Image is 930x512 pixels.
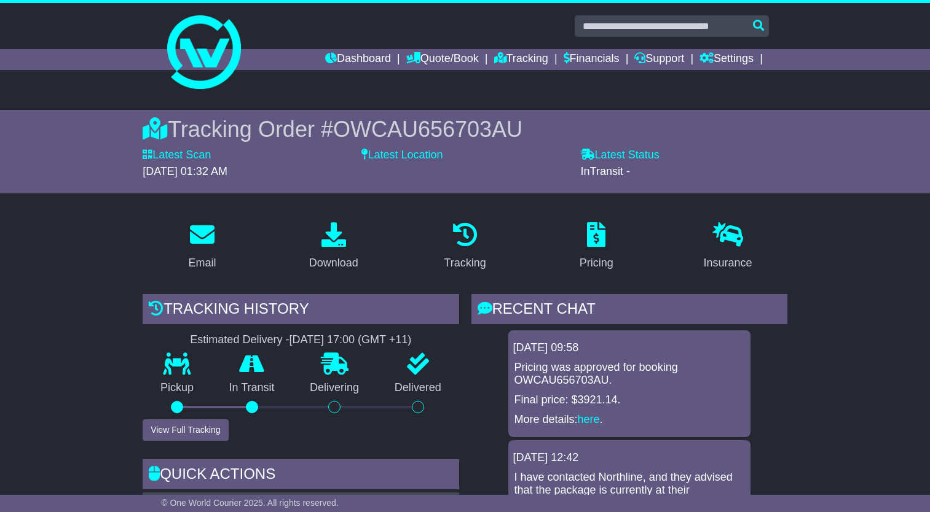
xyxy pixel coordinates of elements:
div: Tracking Order # [143,116,787,142]
div: Tracking [444,255,486,271]
a: Email [181,218,224,276]
a: here [578,413,600,425]
a: Download [301,218,366,276]
div: [DATE] 17:00 (GMT +11) [289,333,411,347]
div: Tracking history [143,294,459,327]
span: InTransit - [581,165,630,177]
span: [DATE] 01:32 AM [143,165,227,177]
a: Financials [564,49,620,70]
p: Delivered [377,381,459,395]
a: Tracking [436,218,494,276]
div: Download [309,255,358,271]
div: Insurance [703,255,752,271]
span: OWCAU656703AU [333,117,522,142]
a: Insurance [695,218,760,276]
label: Latest Status [581,149,660,162]
div: Quick Actions [143,459,459,492]
p: More details: . [514,413,744,427]
div: [DATE] 12:42 [513,451,746,465]
p: In Transit [211,381,293,395]
a: Quote/Book [406,49,479,70]
p: Delivering [292,381,377,395]
span: © One World Courier 2025. All rights reserved. [161,498,339,508]
a: Support [634,49,684,70]
div: [DATE] 09:58 [513,341,746,355]
p: Pickup [143,381,211,395]
div: Estimated Delivery - [143,333,459,347]
label: Latest Scan [143,149,211,162]
a: Dashboard [325,49,391,70]
button: View Full Tracking [143,419,228,441]
p: Final price: $3921.14. [514,394,744,407]
p: Pricing was approved for booking OWCAU656703AU. [514,361,744,387]
label: Latest Location [361,149,443,162]
a: Settings [699,49,754,70]
div: RECENT CHAT [471,294,787,327]
a: Tracking [494,49,548,70]
div: Pricing [580,255,613,271]
a: Pricing [572,218,621,276]
div: Email [189,255,216,271]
